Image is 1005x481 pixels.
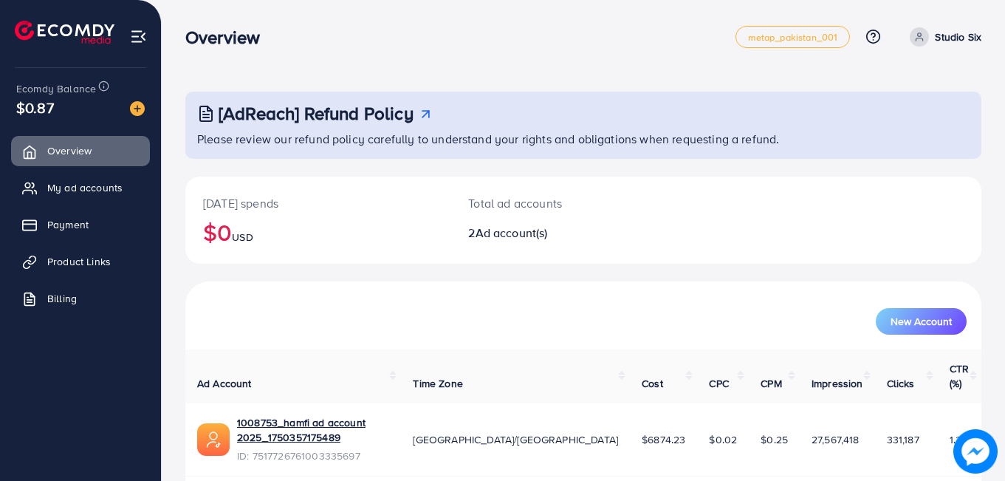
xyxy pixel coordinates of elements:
[11,284,150,313] a: Billing
[761,432,788,447] span: $0.25
[203,218,433,246] h2: $0
[47,254,111,269] span: Product Links
[11,210,150,239] a: Payment
[47,291,77,306] span: Billing
[904,27,981,47] a: Studio Six
[950,361,969,391] span: CTR (%)
[761,376,781,391] span: CPM
[197,423,230,456] img: ic-ads-acc.e4c84228.svg
[232,230,253,245] span: USD
[11,247,150,276] a: Product Links
[47,143,92,158] span: Overview
[197,130,973,148] p: Please review our refund policy carefully to understand your rights and obligations when requesti...
[935,28,981,46] p: Studio Six
[130,28,147,45] img: menu
[876,308,967,335] button: New Account
[47,217,89,232] span: Payment
[11,136,150,166] a: Overview
[16,81,96,96] span: Ecomdy Balance
[237,415,389,446] a: 1008753_hamfi ad account 2025_1750357175489
[735,26,851,48] a: metap_pakistan_001
[468,226,632,240] h2: 2
[237,448,389,463] span: ID: 7517726761003335697
[891,316,952,327] span: New Account
[709,432,737,447] span: $0.02
[413,432,618,447] span: [GEOGRAPHIC_DATA]/[GEOGRAPHIC_DATA]
[197,376,252,391] span: Ad Account
[11,173,150,202] a: My ad accounts
[219,103,414,124] h3: [AdReach] Refund Policy
[953,429,998,474] img: image
[468,194,632,212] p: Total ad accounts
[413,376,462,391] span: Time Zone
[642,376,663,391] span: Cost
[812,376,863,391] span: Impression
[130,101,145,116] img: image
[950,432,961,447] span: 1.2
[642,432,685,447] span: $6874.23
[16,97,54,118] span: $0.87
[15,21,114,44] img: logo
[476,225,548,241] span: Ad account(s)
[203,194,433,212] p: [DATE] spends
[748,33,838,42] span: metap_pakistan_001
[887,376,915,391] span: Clicks
[47,180,123,195] span: My ad accounts
[812,432,860,447] span: 27,567,418
[709,376,728,391] span: CPC
[887,432,919,447] span: 331,187
[185,27,272,48] h3: Overview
